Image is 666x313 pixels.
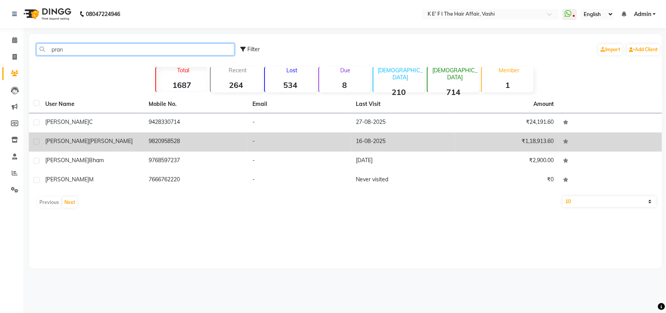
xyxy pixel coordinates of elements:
[352,95,455,113] th: Last Visit
[45,157,89,164] span: [PERSON_NAME]
[455,171,559,190] td: ₹0
[144,95,248,113] th: Mobile No.
[428,87,479,97] strong: 714
[599,44,622,55] a: Import
[352,171,455,190] td: Never visited
[159,67,207,74] p: Total
[321,67,370,74] p: Due
[268,67,316,74] p: Lost
[144,113,248,132] td: 9428330714
[482,80,533,90] strong: 1
[20,3,73,25] img: logo
[144,132,248,152] td: 9820958528
[352,152,455,171] td: [DATE]
[45,176,89,183] span: [PERSON_NAME]
[248,152,352,171] td: -
[455,152,559,171] td: ₹2,900.00
[265,80,316,90] strong: 534
[89,138,133,145] span: [PERSON_NAME]
[248,113,352,132] td: -
[431,67,479,81] p: [DEMOGRAPHIC_DATA]
[248,95,352,113] th: Email
[41,95,144,113] th: User Name
[62,197,77,208] button: Next
[455,132,559,152] td: ₹1,18,913.60
[144,171,248,190] td: 7666762220
[247,46,260,53] span: Filter
[455,113,559,132] td: ₹24,191.60
[373,87,424,97] strong: 210
[144,152,248,171] td: 9768597237
[86,3,120,25] b: 08047224946
[634,10,651,18] span: Admin
[89,118,93,125] span: c
[248,132,352,152] td: -
[214,67,262,74] p: Recent
[211,80,262,90] strong: 264
[319,80,370,90] strong: 8
[89,176,94,183] span: M
[89,157,104,164] span: Bham
[45,118,89,125] span: [PERSON_NAME]
[248,171,352,190] td: -
[36,43,234,55] input: Search by Name/Mobile/Email/Code
[156,80,207,90] strong: 1687
[377,67,424,81] p: [DEMOGRAPHIC_DATA]
[529,95,559,113] th: Amount
[352,113,455,132] td: 27-08-2025
[627,44,660,55] a: Add Client
[45,138,89,145] span: [PERSON_NAME]
[485,67,533,74] p: Member
[352,132,455,152] td: 16-08-2025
